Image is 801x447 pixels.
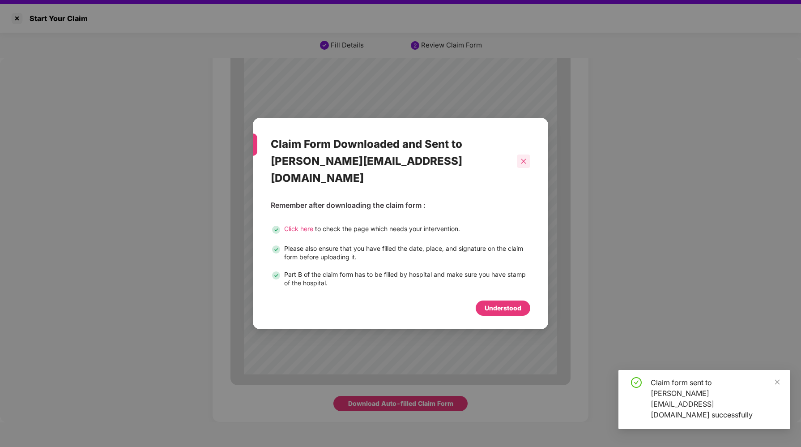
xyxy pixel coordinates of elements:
span: check-circle [631,377,642,388]
div: Please also ensure that you have filled the date, place, and signature on the claim form before u... [284,244,530,261]
span: close [774,379,780,385]
span: close [520,158,527,164]
div: to check the page which needs your intervention. [284,224,460,235]
div: Remember after downloading the claim form : [271,201,530,210]
img: svg+xml;base64,PHN2ZyB3aWR0aD0iMjQiIGhlaWdodD0iMjQiIHZpZXdCb3g9IjAgMCAyNCAyNCIgZmlsbD0ibm9uZSIgeG... [271,270,281,281]
div: Understood [485,303,521,313]
div: Claim Form Downloaded and Sent to [PERSON_NAME][EMAIL_ADDRESS][DOMAIN_NAME] [271,127,509,195]
img: svg+xml;base64,PHN2ZyB3aWR0aD0iMjQiIGhlaWdodD0iMjQiIHZpZXdCb3g9IjAgMCAyNCAyNCIgZmlsbD0ibm9uZSIgeG... [271,244,281,255]
div: Part B of the claim form has to be filled by hospital and make sure you have stamp of the hospital. [284,270,530,287]
span: Click here [284,225,313,232]
div: Claim form sent to [PERSON_NAME][EMAIL_ADDRESS][DOMAIN_NAME] successfully [651,377,780,420]
img: svg+xml;base64,PHN2ZyB3aWR0aD0iMjQiIGhlaWdodD0iMjQiIHZpZXdCb3g9IjAgMCAyNCAyNCIgZmlsbD0ibm9uZSIgeG... [271,224,281,235]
